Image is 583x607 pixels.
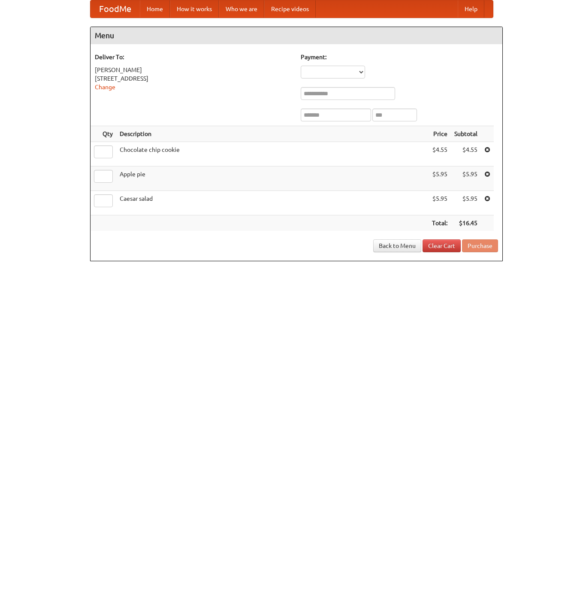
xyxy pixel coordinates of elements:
[91,126,116,142] th: Qty
[451,142,481,166] td: $4.55
[264,0,316,18] a: Recipe videos
[116,142,429,166] td: Chocolate chip cookie
[140,0,170,18] a: Home
[170,0,219,18] a: How it works
[116,166,429,191] td: Apple pie
[91,0,140,18] a: FoodMe
[451,215,481,231] th: $16.45
[423,239,461,252] a: Clear Cart
[429,126,451,142] th: Price
[458,0,484,18] a: Help
[429,166,451,191] td: $5.95
[91,27,502,44] h4: Menu
[451,166,481,191] td: $5.95
[95,66,292,74] div: [PERSON_NAME]
[116,126,429,142] th: Description
[373,239,421,252] a: Back to Menu
[451,126,481,142] th: Subtotal
[451,191,481,215] td: $5.95
[95,74,292,83] div: [STREET_ADDRESS]
[429,142,451,166] td: $4.55
[116,191,429,215] td: Caesar salad
[462,239,498,252] button: Purchase
[95,84,115,91] a: Change
[95,53,292,61] h5: Deliver To:
[219,0,264,18] a: Who we are
[429,191,451,215] td: $5.95
[429,215,451,231] th: Total:
[301,53,498,61] h5: Payment:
